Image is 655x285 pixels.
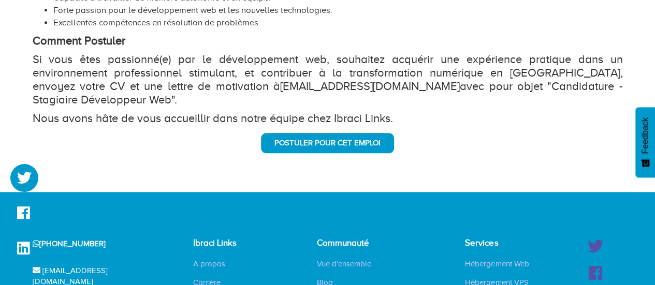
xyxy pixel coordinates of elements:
h4: Ibraci Links [193,238,260,248]
a: Hébergement Web [457,259,536,269]
a: Vue d'ensemble [309,259,379,269]
p: Si vous êtes passionné(e) par le développement web, souhaitez acquérir une expérience pratique da... [33,53,623,107]
li: Forte passion pour le développement web et les nouvelles technologies. [53,4,623,17]
div: [PHONE_NUMBER] [20,231,169,257]
p: Nous avons hâte de vous accueillir dans notre équipe chez Ibraci Links. [33,112,623,125]
button: Feedback - Afficher l’enquête [635,107,655,177]
iframe: Drift Widget Chat Controller [603,233,643,273]
h4: Services [465,238,543,248]
strong: Comment Postuler [33,34,125,47]
a: Postuler pour cet emploi [261,133,394,153]
span: Feedback [641,117,650,154]
li: Excellentes compétences en résolution de problèmes. [53,17,623,29]
a: A propos [185,259,233,269]
h4: Communauté [317,238,388,248]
